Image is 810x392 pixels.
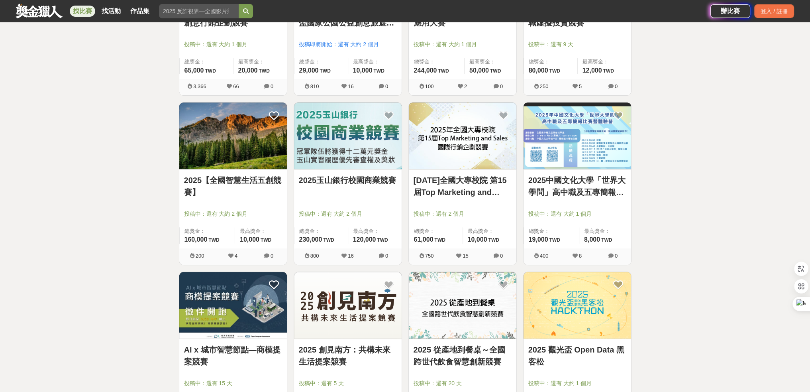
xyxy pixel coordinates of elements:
[438,68,449,74] span: TWD
[414,174,512,198] a: [DATE]全國大專校院 第15屆Top Marketing and Sales國際行銷企劃競賽
[414,67,437,74] span: 244,000
[584,227,626,235] span: 最高獎金：
[310,83,319,89] span: 810
[271,253,273,259] span: 0
[294,272,402,339] a: Cover Image
[127,6,153,17] a: 作品集
[240,227,282,235] span: 最高獎金：
[582,58,626,66] span: 最高獎金：
[353,58,397,66] span: 最高獎金：
[348,253,353,259] span: 16
[524,272,631,339] a: Cover Image
[261,237,271,243] span: TWD
[615,83,618,89] span: 0
[529,236,548,243] span: 19,000
[299,174,397,186] a: 2025玉山銀行校園商業競賽
[434,237,445,243] span: TWD
[488,237,499,243] span: TWD
[299,40,397,49] span: 投稿即將開始：還有 大約 2 個月
[159,4,239,18] input: 2025 反詐視界—全國影片競賽
[540,83,549,89] span: 250
[549,237,560,243] span: TWD
[193,83,206,89] span: 3,366
[196,253,204,259] span: 200
[238,58,282,66] span: 最高獎金：
[184,344,282,368] a: AI x 城市智慧節點—商模提案競賽
[299,67,319,74] span: 29,000
[98,6,124,17] a: 找活動
[579,253,582,259] span: 8
[70,6,95,17] a: 找比賽
[184,40,282,49] span: 投稿中：還有 大約 1 個月
[603,68,614,74] span: TWD
[579,83,582,89] span: 5
[184,379,282,388] span: 投稿中：還有 15 天
[299,210,397,218] span: 投稿中：還有 大約 2 個月
[414,236,433,243] span: 61,000
[184,236,208,243] span: 160,000
[299,344,397,368] a: 2025 創見南方：共構未來生活提案競賽
[184,67,204,74] span: 65,000
[524,272,631,339] img: Cover Image
[179,272,287,339] img: Cover Image
[310,253,319,259] span: 800
[549,68,560,74] span: TWD
[528,40,626,49] span: 投稿中：還有 9 天
[524,102,631,169] img: Cover Image
[710,4,750,18] a: 辦比賽
[409,272,516,339] img: Cover Image
[294,102,402,169] img: Cover Image
[414,58,459,66] span: 總獎金：
[528,174,626,198] a: 2025中國文化大學「世界大學問」高中職及五專簡報比賽
[615,253,618,259] span: 0
[294,272,402,339] img: Cover Image
[414,227,458,235] span: 總獎金：
[500,83,503,89] span: 0
[582,67,602,74] span: 12,000
[425,253,434,259] span: 750
[469,67,489,74] span: 50,000
[299,379,397,388] span: 投稿中：還有 5 天
[463,253,468,259] span: 15
[299,236,322,243] span: 230,000
[377,237,388,243] span: TWD
[584,236,600,243] span: 8,000
[409,102,516,169] img: Cover Image
[414,40,512,49] span: 投稿中：還有 大約 1 個月
[184,210,282,218] span: 投稿中：還有 大約 2 個月
[414,379,512,388] span: 投稿中：還有 20 天
[528,379,626,388] span: 投稿中：還有 大約 1 個月
[323,237,334,243] span: TWD
[179,102,287,169] img: Cover Image
[208,237,219,243] span: TWD
[528,344,626,368] a: 2025 觀光盃 Open Data 黑客松
[233,83,239,89] span: 66
[529,227,574,235] span: 總獎金：
[348,83,353,89] span: 16
[184,227,230,235] span: 總獎金：
[601,237,612,243] span: TWD
[385,253,388,259] span: 0
[271,83,273,89] span: 0
[464,83,467,89] span: 2
[238,67,258,74] span: 20,000
[259,68,269,74] span: TWD
[500,253,503,259] span: 0
[235,253,237,259] span: 4
[529,67,548,74] span: 80,000
[528,210,626,218] span: 投稿中：還有 大約 1 個月
[490,68,501,74] span: TWD
[414,210,512,218] span: 投稿中：還有 2 個月
[754,4,794,18] div: 登入 / 註冊
[529,58,573,66] span: 總獎金：
[373,68,384,74] span: TWD
[468,236,487,243] span: 10,000
[205,68,216,74] span: TWD
[540,253,549,259] span: 400
[385,83,388,89] span: 0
